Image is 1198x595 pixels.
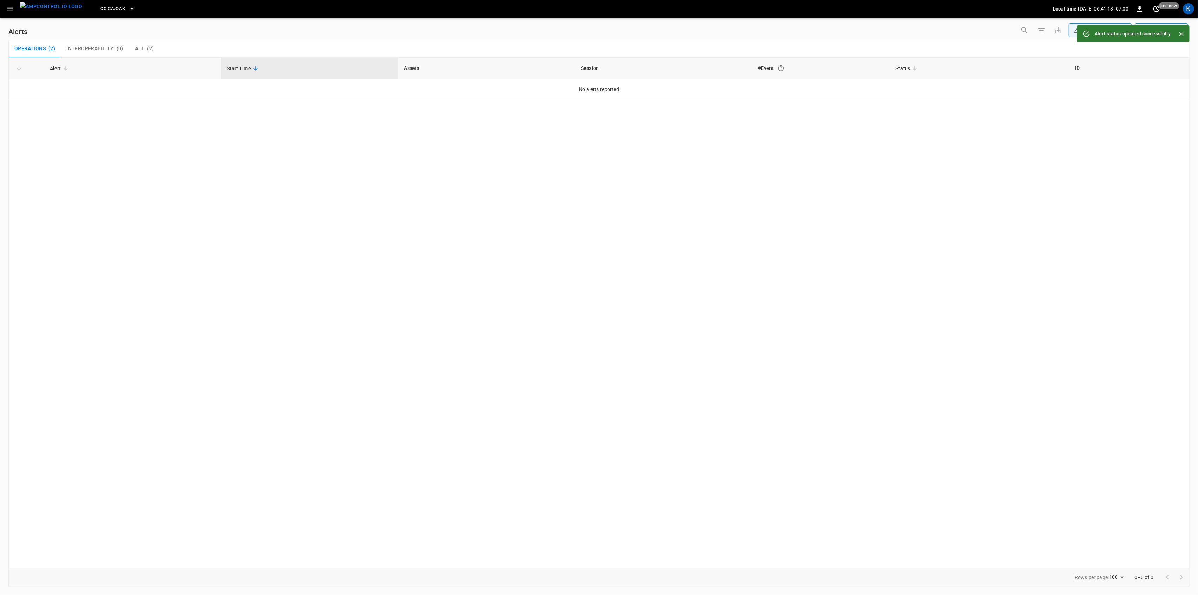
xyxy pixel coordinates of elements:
[14,46,46,52] span: Operations
[117,46,123,52] span: ( 0 )
[1148,24,1188,37] div: Last 24 hrs
[1075,574,1109,581] p: Rows per page:
[1078,5,1128,12] p: [DATE] 06:41:18 -07:00
[1074,27,1121,34] div: Unresolved
[758,62,885,74] div: #Event
[1159,2,1179,9] span: just now
[895,64,919,73] span: Status
[48,46,55,52] span: ( 2 )
[775,62,787,74] button: An event is a single occurrence of an issue. An alert groups related events for the same asset, m...
[227,64,260,73] span: Start Time
[1183,3,1194,14] div: profile-icon
[147,46,154,52] span: ( 2 )
[398,58,575,79] th: Assets
[9,79,1189,100] td: No alerts reported
[20,2,82,11] img: ampcontrol.io logo
[1094,27,1171,40] div: Alert status updated successfully
[1070,58,1189,79] th: ID
[575,58,752,79] th: Session
[8,26,27,37] h6: Alerts
[1176,29,1187,39] button: Close
[66,46,113,52] span: Interoperability
[100,5,125,13] span: CC.CA.OAK
[98,2,137,16] button: CC.CA.OAK
[1053,5,1077,12] p: Local time
[50,64,70,73] span: Alert
[1151,3,1162,14] button: set refresh interval
[1135,574,1153,581] p: 0–0 of 0
[135,46,144,52] span: All
[1109,572,1126,582] div: 100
